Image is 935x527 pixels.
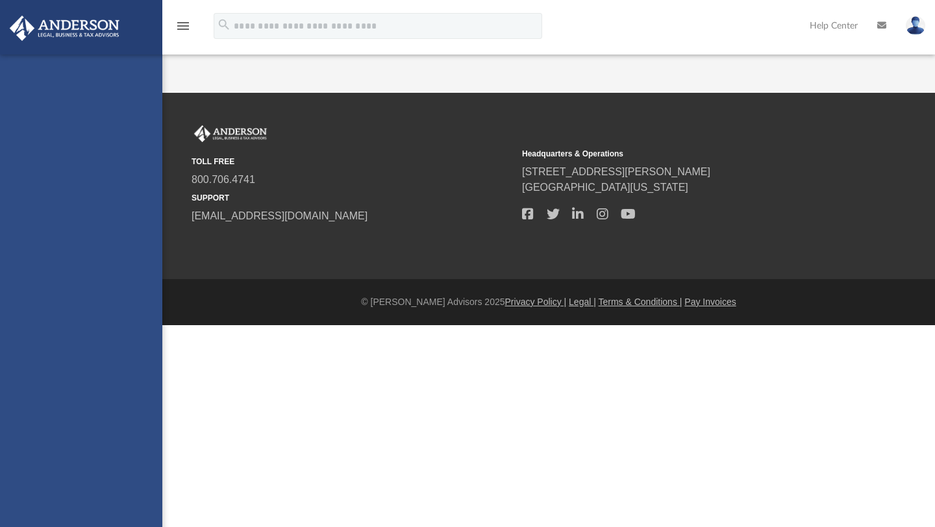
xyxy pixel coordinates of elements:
[162,295,935,309] div: © [PERSON_NAME] Advisors 2025
[175,18,191,34] i: menu
[192,156,513,167] small: TOLL FREE
[599,297,682,307] a: Terms & Conditions |
[569,297,596,307] a: Legal |
[906,16,925,35] img: User Pic
[522,182,688,193] a: [GEOGRAPHIC_DATA][US_STATE]
[6,16,123,41] img: Anderson Advisors Platinum Portal
[192,174,255,185] a: 800.706.4741
[684,297,736,307] a: Pay Invoices
[175,25,191,34] a: menu
[192,125,269,142] img: Anderson Advisors Platinum Portal
[522,148,843,160] small: Headquarters & Operations
[522,166,710,177] a: [STREET_ADDRESS][PERSON_NAME]
[505,297,567,307] a: Privacy Policy |
[217,18,231,32] i: search
[192,192,513,204] small: SUPPORT
[192,210,368,221] a: [EMAIL_ADDRESS][DOMAIN_NAME]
